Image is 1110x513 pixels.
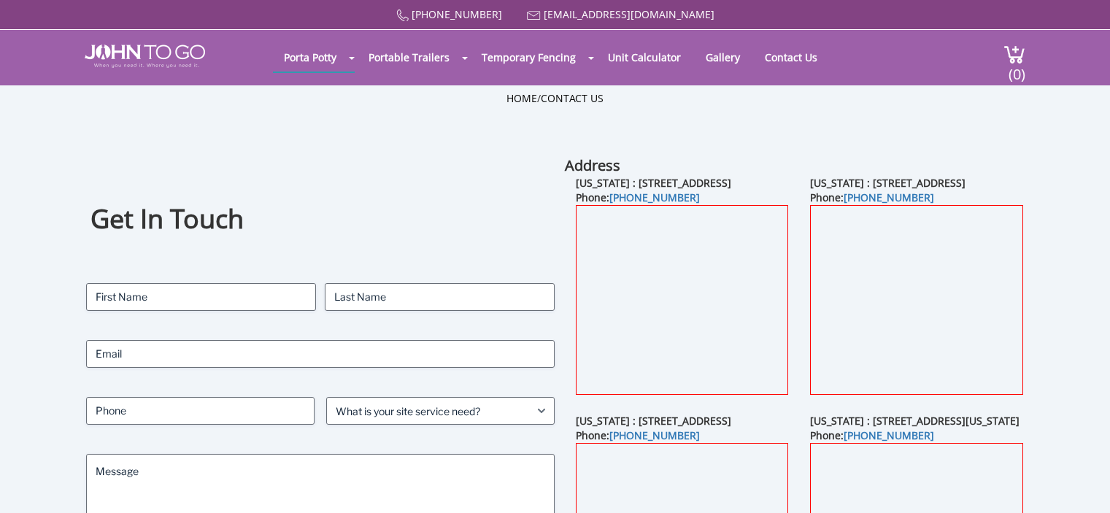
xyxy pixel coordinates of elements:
[86,397,315,425] input: Phone
[597,43,692,72] a: Unit Calculator
[810,176,966,190] b: [US_STATE] : [STREET_ADDRESS]
[86,340,555,368] input: Email
[754,43,828,72] a: Contact Us
[565,155,620,175] b: Address
[506,91,537,105] a: Home
[506,91,604,106] ul: /
[396,9,409,22] img: Call
[844,428,934,442] a: [PHONE_NUMBER]
[576,190,700,204] b: Phone:
[541,91,604,105] a: Contact Us
[810,414,1020,428] b: [US_STATE] : [STREET_ADDRESS][US_STATE]
[412,7,502,21] a: [PHONE_NUMBER]
[1003,45,1025,64] img: cart a
[1008,53,1025,84] span: (0)
[695,43,751,72] a: Gallery
[471,43,587,72] a: Temporary Fencing
[609,190,700,204] a: [PHONE_NUMBER]
[844,190,934,204] a: [PHONE_NUMBER]
[609,428,700,442] a: [PHONE_NUMBER]
[358,43,460,72] a: Portable Trailers
[576,428,700,442] b: Phone:
[810,428,934,442] b: Phone:
[810,190,934,204] b: Phone:
[86,283,316,311] input: First Name
[325,283,555,311] input: Last Name
[273,43,347,72] a: Porta Potty
[527,11,541,20] img: Mail
[544,7,714,21] a: [EMAIL_ADDRESS][DOMAIN_NAME]
[90,201,550,237] h1: Get In Touch
[576,176,731,190] b: [US_STATE] : [STREET_ADDRESS]
[576,414,731,428] b: [US_STATE] : [STREET_ADDRESS]
[85,45,205,68] img: JOHN to go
